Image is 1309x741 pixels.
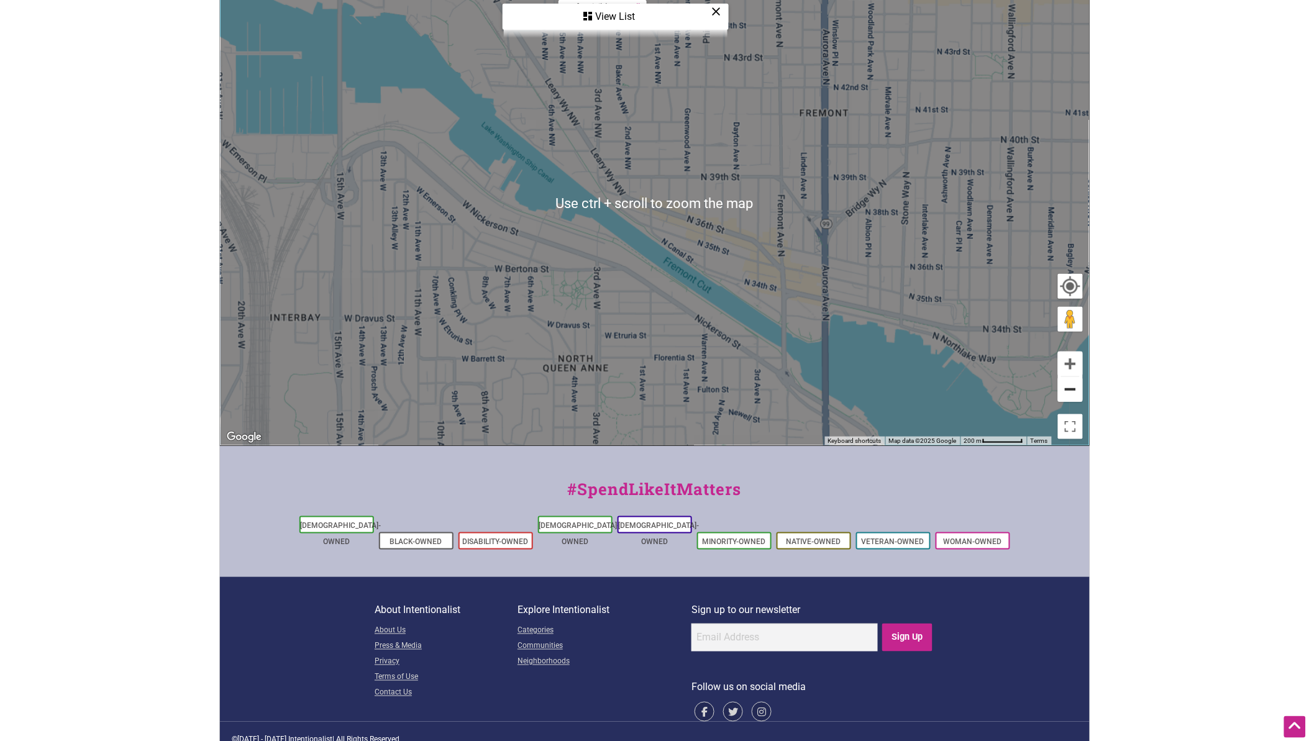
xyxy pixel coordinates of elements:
a: Press & Media [375,639,518,655]
a: Privacy [375,655,518,670]
span: 200 m [964,437,982,444]
a: Disability-Owned [463,537,529,546]
button: Keyboard shortcuts [828,437,882,445]
a: Categories [518,624,691,639]
a: Terms [1031,437,1048,444]
a: About Us [375,624,518,639]
span: Map data ©2025 Google [889,437,957,444]
a: Veteran-Owned [862,537,924,546]
p: About Intentionalist [375,602,518,618]
div: #SpendLikeItMatters [220,477,1090,514]
button: Toggle fullscreen view [1057,413,1084,440]
a: [DEMOGRAPHIC_DATA]-Owned [539,521,620,546]
p: Explore Intentionalist [518,602,691,618]
div: 0 of 1 visible [565,2,612,12]
a: See All [616,2,641,12]
button: Your Location [1058,274,1083,299]
button: Drag Pegman onto the map to open Street View [1058,307,1083,332]
a: Terms of Use [375,670,518,686]
p: Follow us on social media [691,680,934,696]
a: Contact Us [375,686,518,701]
button: Zoom in [1058,352,1083,376]
button: Map Scale: 200 m per 62 pixels [960,437,1027,445]
button: Zoom out [1058,377,1083,402]
img: Google [224,429,265,445]
div: See a list of the visible businesses [503,4,729,30]
a: Open this area in Google Maps (opens a new window) [224,429,265,445]
a: Woman-Owned [944,537,1002,546]
a: [DEMOGRAPHIC_DATA]-Owned [619,521,700,546]
a: [DEMOGRAPHIC_DATA]-Owned [301,521,381,546]
div: Scroll Back to Top [1284,716,1306,738]
input: Email Address [691,624,878,652]
input: Sign Up [882,624,933,652]
a: Neighborhoods [518,655,691,670]
a: Native-Owned [787,537,841,546]
p: Sign up to our newsletter [691,602,934,618]
a: Black-Owned [390,537,442,546]
a: Communities [518,639,691,655]
div: View List [504,5,727,29]
a: Minority-Owned [703,537,766,546]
